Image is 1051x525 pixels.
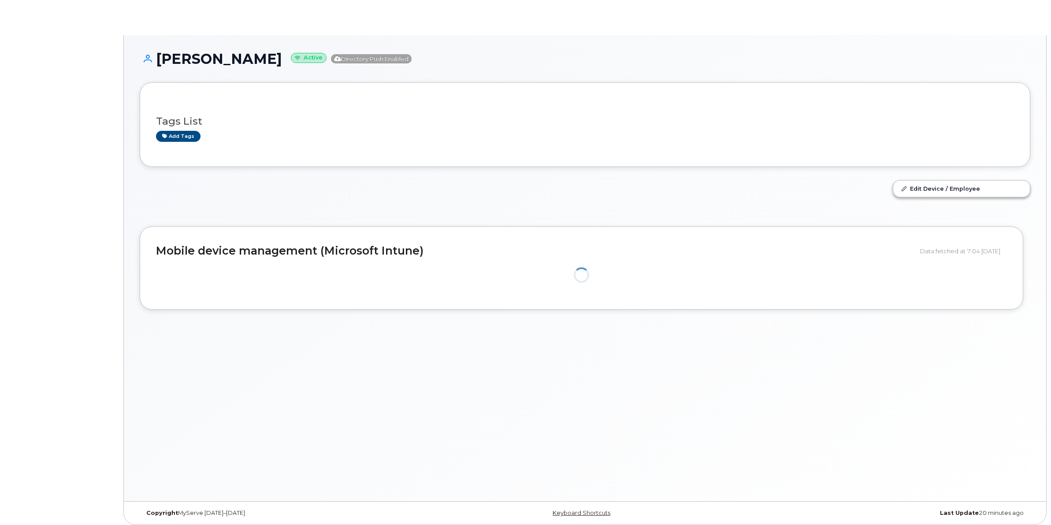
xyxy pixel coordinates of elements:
[291,53,327,63] small: Active
[553,510,610,516] a: Keyboard Shortcuts
[733,510,1030,517] div: 20 minutes ago
[156,131,201,142] a: Add tags
[920,243,1007,259] div: Data fetched at 7:04 [DATE]
[156,245,914,257] h2: Mobile device management (Microsoft Intune)
[140,510,437,517] div: MyServe [DATE]–[DATE]
[156,116,1014,127] h3: Tags List
[940,510,979,516] strong: Last Update
[146,510,178,516] strong: Copyright
[331,54,412,63] span: Directory Push Enabled
[140,51,1030,67] h1: [PERSON_NAME]
[893,181,1030,196] a: Edit Device / Employee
